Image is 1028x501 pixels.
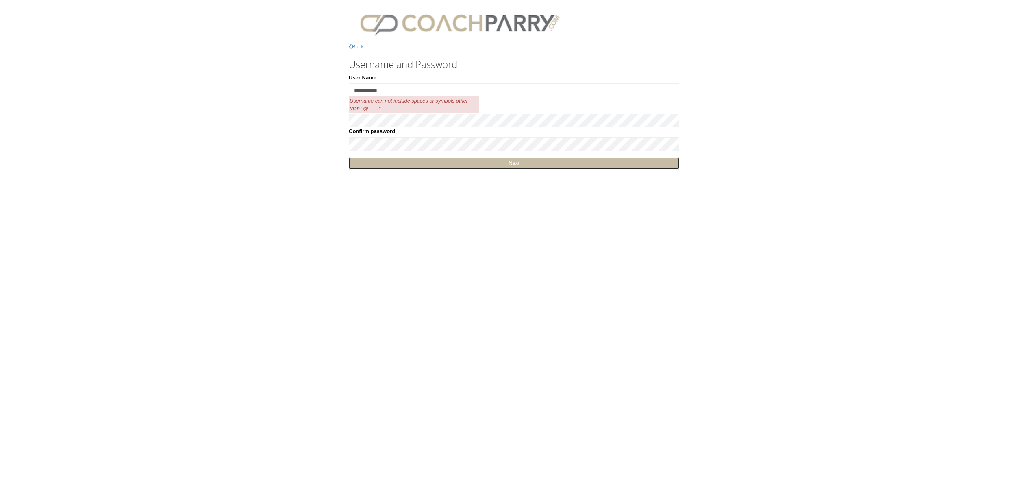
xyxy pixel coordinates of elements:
a: Back [349,44,364,50]
img: CPlogo.png [349,8,571,39]
a: Next [349,157,679,170]
span: Username can not include spaces or symbols other than "@ _ - ." [349,96,479,113]
label: User Name [349,74,376,82]
h3: Username and Password [349,59,679,70]
label: Confirm password [349,127,395,136]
